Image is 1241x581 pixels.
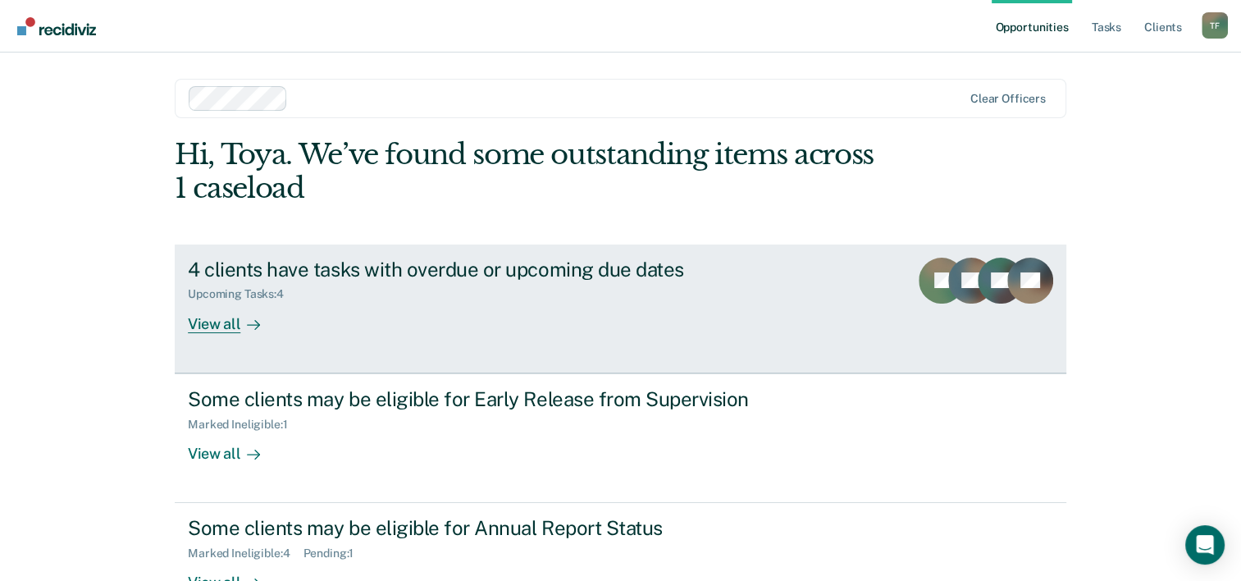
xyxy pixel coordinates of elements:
div: Pending : 1 [303,547,367,560]
div: Marked Ineligible : 1 [188,418,300,432]
div: Some clients may be eligible for Early Release from Supervision [188,387,764,411]
div: Marked Ineligible : 4 [188,547,303,560]
div: Some clients may be eligible for Annual Report Status [188,516,764,540]
div: View all [188,301,280,333]
button: Profile dropdown button [1202,12,1228,39]
div: Open Intercom Messenger [1185,525,1225,565]
div: Upcoming Tasks : 4 [188,287,297,301]
div: Hi, Toya. We’ve found some outstanding items across 1 caseload [175,138,887,205]
a: 4 clients have tasks with overdue or upcoming due datesUpcoming Tasks:4View all [175,245,1066,373]
div: Clear officers [970,92,1046,106]
div: 4 clients have tasks with overdue or upcoming due dates [188,258,764,281]
a: Some clients may be eligible for Early Release from SupervisionMarked Ineligible:1View all [175,373,1066,503]
div: T F [1202,12,1228,39]
img: Recidiviz [17,17,96,35]
div: View all [188,431,280,463]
